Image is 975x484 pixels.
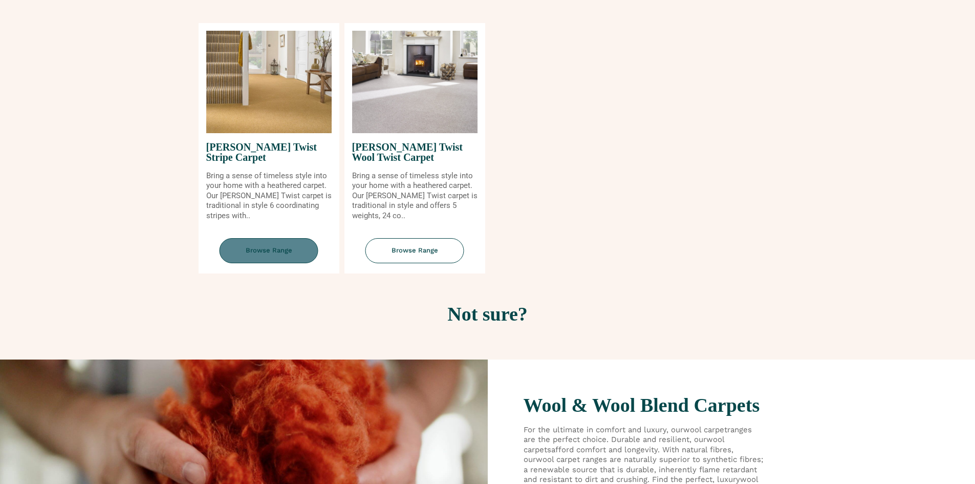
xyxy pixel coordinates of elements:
img: Tomkinson Twist Wool Twist Carpet [352,31,478,133]
span: [PERSON_NAME] Twist Stripe Carpet [206,133,332,171]
a: Browse Range [199,238,339,273]
p: Bring a sense of timeless style into your home with a heathered carpet. Our [PERSON_NAME] Twist c... [206,171,332,221]
span: [PERSON_NAME] Twist Wool Twist Carpet [352,133,478,171]
a: Browse Range [344,238,485,273]
span: wool carpet [683,425,727,434]
span: wool carpets [524,435,724,454]
span: afford comfort and longevity. With natural fibres, our [524,445,733,465]
h2: Not sure? [201,304,774,324]
span: ranges are the perfect choice. Durable and resilient, our [524,425,752,445]
h2: Wool & Wool Blend Carpets [524,395,940,415]
img: Tomkinson Twist Stripe Carpet [206,31,332,133]
span: Browse Range [365,238,464,263]
span: wool carpet r [536,455,586,464]
span: anges are naturally superior to synthetic fibres; a renewable source that is durable, inherently ... [524,455,763,484]
p: Bring a sense of timeless style into your home with a heathered carpet. Our [PERSON_NAME] Twist c... [352,171,478,221]
span: Browse Range [220,238,318,263]
span: For the ultimate in comfort and luxury, our [524,425,683,434]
